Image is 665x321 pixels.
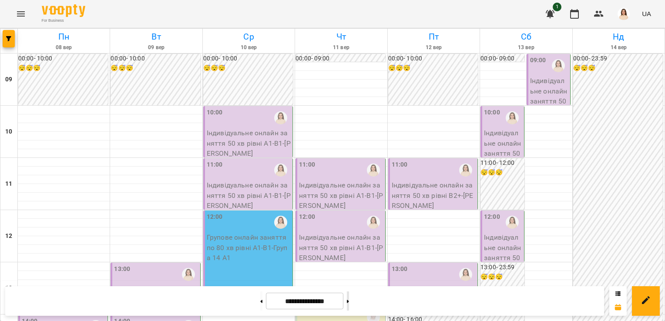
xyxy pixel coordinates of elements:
h6: 13:00 - 23:59 [480,263,524,272]
img: Оксана [506,216,519,229]
label: 13:00 [114,264,130,274]
p: Індивідуальне онлайн заняття 50 хв рівні А1-В1 - [PERSON_NAME] [299,232,383,263]
h6: 00:00 - 10:00 [18,54,108,64]
h6: 09 вер [111,43,201,52]
label: 12:00 [299,212,315,222]
p: Групове онлайн заняття по 80 хв рівні А1-В1 - Група 14 А1 [207,232,291,263]
h6: Ср [204,30,293,43]
h6: 10 [5,127,12,137]
label: 10:00 [207,108,223,117]
button: UA [638,6,655,22]
h6: 00:00 - 10:00 [111,54,200,64]
h6: 08 вер [19,43,108,52]
h6: 😴😴😴 [111,64,200,73]
img: Оксана [182,268,195,281]
h6: Пн [19,30,108,43]
h6: Пт [389,30,478,43]
button: Menu [10,3,31,24]
h6: 00:00 - 10:00 [388,54,478,64]
h6: 11:00 - 12:00 [480,158,524,168]
label: 11:00 [299,160,315,170]
h6: 13 вер [481,43,571,52]
p: Індивідуальне онлайн заняття 50 хв рівні А1-В1 - [PERSON_NAME] [207,128,291,159]
span: 1 [553,3,561,11]
img: Оксана [506,111,519,124]
label: 11:00 [392,160,408,170]
p: Індивідуальне онлайн заняття 50 хв рівні А1-В1 - [PERSON_NAME] [484,232,522,294]
h6: 00:00 - 23:59 [573,54,663,64]
p: Індивідуальне онлайн заняття 50 хв рівні В2+ - [PERSON_NAME] [392,180,476,211]
span: UA [642,9,651,18]
h6: 00:00 - 09:00 [296,54,385,64]
h6: 11 вер [296,43,386,52]
h6: 00:00 - 09:00 [480,54,524,64]
h6: Нд [574,30,663,43]
img: Оксана [367,164,380,177]
h6: 00:00 - 10:00 [203,54,293,64]
h6: 14 вер [574,43,663,52]
h6: Сб [481,30,571,43]
p: Індивідуальне онлайн заняття 50 хв рівні В2+ - [PERSON_NAME] [530,76,568,137]
img: Оксана [459,268,472,281]
label: 12:00 [207,212,223,222]
label: 10:00 [484,108,500,117]
label: 12:00 [484,212,500,222]
img: Оксана [274,216,287,229]
h6: 10 вер [204,43,293,52]
img: Оксана [274,111,287,124]
h6: 😴😴😴 [18,64,108,73]
h6: Вт [111,30,201,43]
img: Оксана [459,164,472,177]
img: 76124efe13172d74632d2d2d3678e7ed.png [618,8,630,20]
img: Оксана [367,216,380,229]
p: Індивідуальне онлайн заняття 50 хв рівні А1-В1 - [PERSON_NAME] [299,180,383,211]
img: Оксана [552,59,565,72]
h6: 😴😴😴 [480,168,524,177]
h6: 09 [5,75,12,84]
h6: Чт [296,30,386,43]
p: Індивідуальне онлайн заняття 50 хв (підготовка до іспиту ) рівні В2+ - [PERSON_NAME] [484,128,522,210]
span: For Business [42,18,85,23]
label: 13:00 [392,264,408,274]
img: Оксана [274,164,287,177]
h6: 😴😴😴 [573,64,663,73]
h6: 11 [5,179,12,189]
p: Індивідуальне онлайн заняття 50 хв рівні А1-В1 - [PERSON_NAME] [207,180,291,211]
h6: 12 [5,231,12,241]
h6: 12 вер [389,43,478,52]
h6: 😴😴😴 [480,272,524,282]
h6: 😴😴😴 [203,64,293,73]
img: Voopty Logo [42,4,85,17]
h6: 😴😴😴 [388,64,478,73]
label: 09:00 [530,56,546,65]
label: 11:00 [207,160,223,170]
